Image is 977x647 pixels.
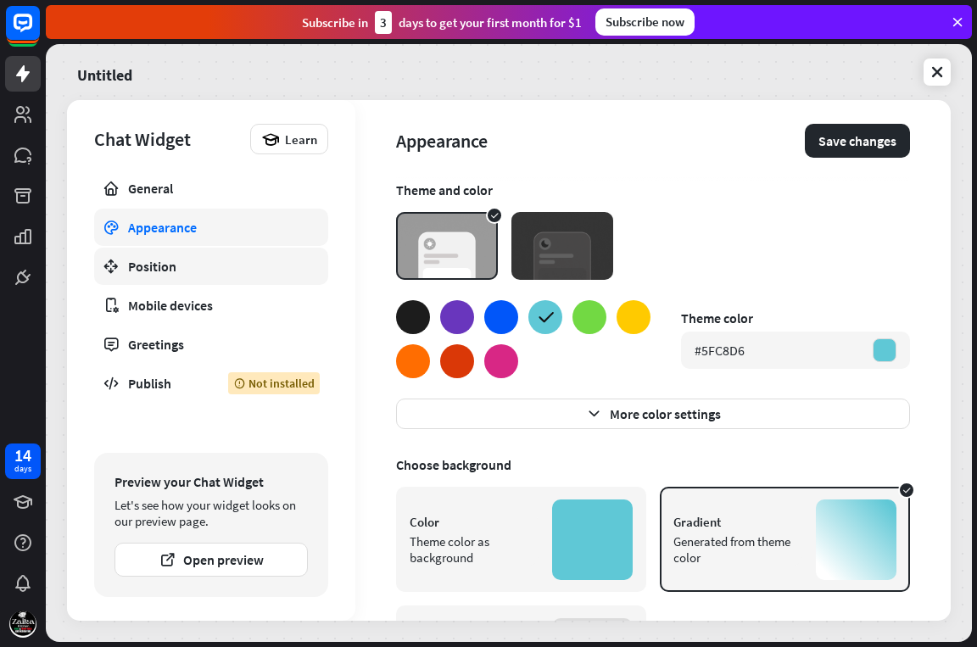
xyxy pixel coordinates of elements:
[375,11,392,34] div: 3
[14,7,64,58] button: Open LiveChat chat widget
[14,463,31,475] div: days
[14,448,31,463] div: 14
[94,287,328,324] a: Mobile devices
[5,443,41,479] a: 14 days
[396,129,805,153] div: Appearance
[94,365,328,402] a: Publish Not installed
[228,372,320,394] div: Not installed
[94,209,328,246] a: Appearance
[128,297,294,314] div: Mobile devices
[681,310,910,326] div: Theme color
[595,8,695,36] div: Subscribe now
[128,375,203,392] div: Publish
[805,124,910,158] button: Save changes
[94,127,242,151] div: Chat Widget
[396,456,910,473] div: Choose background
[410,514,539,530] div: Color
[673,533,802,566] div: Generated from theme color
[114,543,308,577] button: Open preview
[114,473,308,490] div: Preview your Chat Widget
[77,54,132,90] a: Untitled
[396,399,910,429] button: More color settings
[128,258,294,275] div: Position
[695,342,745,359] div: #5FC8D6
[128,180,294,197] div: General
[396,181,910,198] div: Theme and color
[94,248,328,285] a: Position
[128,219,294,236] div: Appearance
[302,11,582,34] div: Subscribe in days to get your first month for $1
[673,514,802,530] div: Gradient
[128,336,294,353] div: Greetings
[94,170,328,207] a: General
[285,131,317,148] span: Learn
[94,326,328,363] a: Greetings
[114,497,308,529] div: Let's see how your widget looks on our preview page.
[410,533,539,566] div: Theme color as background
